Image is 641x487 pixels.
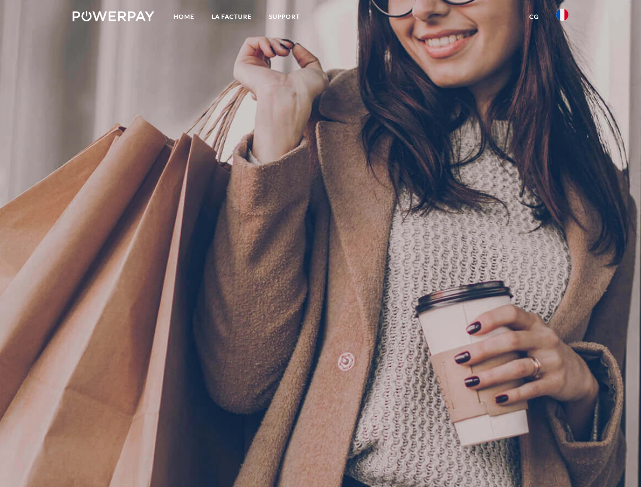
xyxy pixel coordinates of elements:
[73,11,154,21] img: logo-powerpay-white.svg
[165,8,203,26] a: Home
[556,9,568,21] img: fr
[521,8,548,26] a: CG
[203,8,260,26] a: LA FACTURE
[260,8,309,26] a: Support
